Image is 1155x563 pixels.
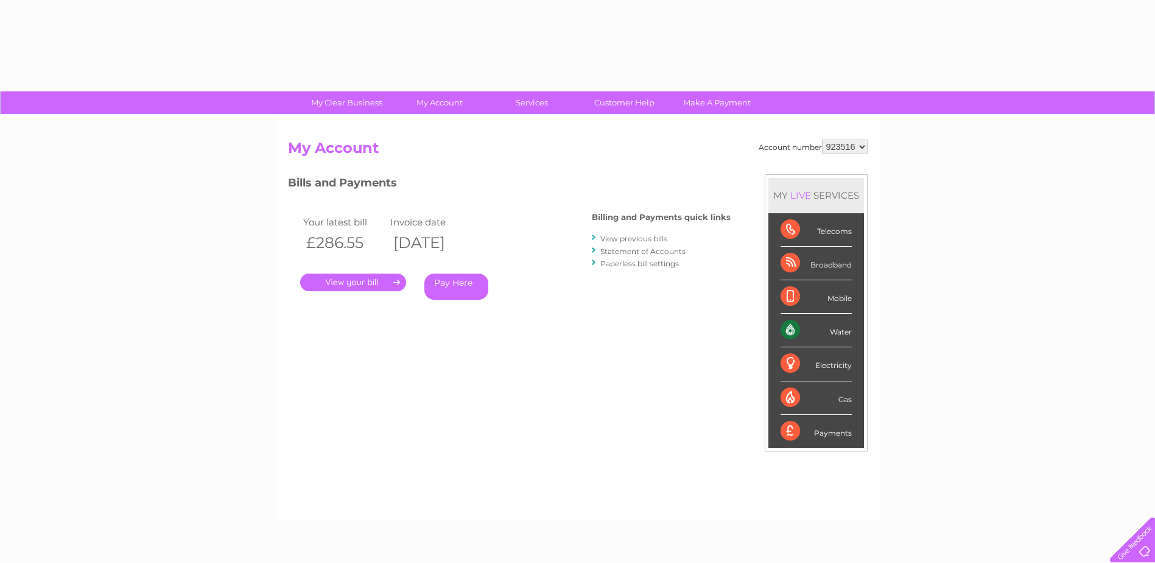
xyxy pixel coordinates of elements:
[387,230,475,255] th: [DATE]
[781,213,852,247] div: Telecoms
[600,247,686,256] a: Statement of Accounts
[387,214,475,230] td: Invoice date
[600,259,679,268] a: Paperless bill settings
[300,230,388,255] th: £286.55
[781,247,852,280] div: Broadband
[781,347,852,381] div: Electricity
[788,189,813,201] div: LIVE
[781,415,852,448] div: Payments
[667,91,767,114] a: Make A Payment
[482,91,582,114] a: Services
[600,234,667,243] a: View previous bills
[300,274,406,291] a: .
[759,140,868,154] div: Account number
[574,91,675,114] a: Customer Help
[781,381,852,415] div: Gas
[768,178,864,213] div: MY SERVICES
[300,214,388,230] td: Your latest bill
[781,314,852,347] div: Water
[288,140,868,163] h2: My Account
[781,280,852,314] div: Mobile
[424,274,488,300] a: Pay Here
[288,174,731,196] h3: Bills and Payments
[297,91,397,114] a: My Clear Business
[389,91,490,114] a: My Account
[592,213,731,222] h4: Billing and Payments quick links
